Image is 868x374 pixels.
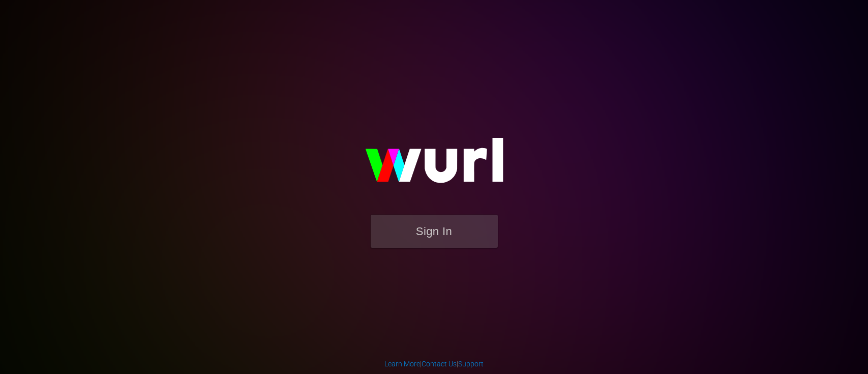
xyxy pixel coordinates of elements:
a: Contact Us [422,360,457,368]
img: wurl-logo-on-black-223613ac3d8ba8fe6dc639794a292ebdb59501304c7dfd60c99c58986ef67473.svg [333,116,536,215]
a: Learn More [384,360,420,368]
div: | | [384,359,484,369]
a: Support [458,360,484,368]
button: Sign In [371,215,498,248]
